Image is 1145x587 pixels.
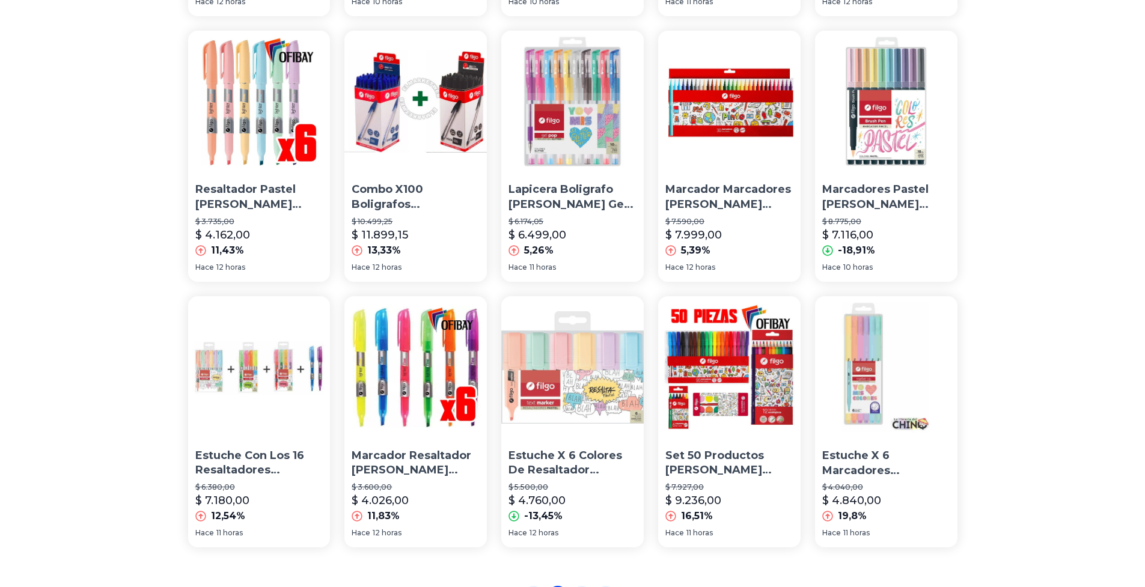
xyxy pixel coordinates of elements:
p: $ 4.760,00 [508,492,566,509]
p: $ 7.180,00 [195,492,249,509]
p: $ 7.927,00 [665,482,793,492]
a: Estuche Con Los 16 Resaltadores Filgo Fine Estuche Con Los 16 Resaltadores [PERSON_NAME] Fine$ 6.... [188,296,331,547]
span: 12 horas [373,528,402,538]
p: Marcador Marcadores [PERSON_NAME] [PERSON_NAME] Escolar [GEOGRAPHIC_DATA] X 30 [665,182,793,212]
span: 12 horas [216,263,245,272]
p: $ 10.499,25 [352,217,480,227]
span: 10 horas [843,263,873,272]
p: 16,51% [681,509,713,523]
p: 12,54% [211,509,245,523]
img: Estuche Con Los 16 Resaltadores Filgo Fine [188,296,331,439]
p: $ 8.775,00 [822,217,950,227]
span: 11 horas [686,528,713,538]
span: 12 horas [530,528,558,538]
span: Hace [508,263,527,272]
img: Estuche X 6 Marcadores Filgo Marker 036 Colores Pastel [815,296,957,439]
span: 12 horas [686,263,715,272]
span: Hace [822,528,841,538]
span: Hace [352,263,370,272]
span: 11 horas [530,263,556,272]
p: $ 6.380,00 [195,482,323,492]
p: $ 6.499,00 [508,227,566,243]
p: 5,26% [524,243,554,258]
p: Estuche X 6 Colores De Resaltador [PERSON_NAME] Pastel [508,448,637,478]
p: Set 50 Productos [PERSON_NAME] Lapices Acuarelas Marcador Crayones [665,448,793,478]
a: Marcadores Pastel Pincel Filgo Brush Pen Lettering X 10 Marcadores Pastel [PERSON_NAME] Brush Pen... [815,31,957,282]
img: Set 50 Productos Filgo Lapices Acuarelas Marcador Crayones [658,296,801,439]
a: Combo X100 Boligrafos Filgo Stick 026 50 Azules + 50 NegrosCombo X100 Boligrafos [PERSON_NAME] St... [344,31,487,282]
p: Lapicera Boligrafo [PERSON_NAME] Gel Pop Glitter Con Brillos X 10 Un [508,182,637,212]
p: $ 4.840,00 [822,492,881,509]
span: Hace [665,263,684,272]
a: Estuche X 6 Marcadores Filgo Marker 036 Colores PastelEstuche X 6 Marcadores [PERSON_NAME] Marker... [815,296,957,547]
p: -13,45% [524,509,563,523]
p: $ 7.999,00 [665,227,722,243]
p: $ 3.735,00 [195,217,323,227]
p: $ 4.162,00 [195,227,250,243]
p: $ 6.174,05 [508,217,637,227]
img: Resaltador Pastel Filgo Colores Resaltadores Pastel Fino [188,31,331,173]
img: Combo X100 Boligrafos Filgo Stick 026 50 Azules + 50 Negros [344,31,487,173]
img: Marcador Resaltador Filgo Lighter Fine Neon Resaltadores X 6 [344,296,487,439]
p: $ 7.116,00 [822,227,873,243]
p: 11,83% [367,509,400,523]
p: $ 7.590,00 [665,217,793,227]
p: Marcador Resaltador [PERSON_NAME] Lighter Fine Neon Resaltadores X 6 [352,448,480,478]
img: Estuche X 6 Colores De Resaltador Filgo Pastel [501,296,644,439]
p: $ 9.236,00 [665,492,721,509]
span: Hace [195,528,214,538]
span: Hace [822,263,841,272]
span: Hace [195,263,214,272]
span: Hace [665,528,684,538]
span: Hace [352,528,370,538]
img: Marcador Marcadores Filgo Pinto Escolar Al Agua Largo X 30 [658,31,801,173]
p: $ 3.600,00 [352,482,480,492]
a: Resaltador Pastel Filgo Colores Resaltadores Pastel FinoResaltador Pastel [PERSON_NAME] Colores R... [188,31,331,282]
p: $ 11.899,15 [352,227,408,243]
p: Resaltador Pastel [PERSON_NAME] Colores Resaltadores Pastel Fino [195,182,323,212]
p: 5,39% [681,243,710,258]
p: Combo X100 Boligrafos [PERSON_NAME] Stick 026 50 Azules + 50 Negros [352,182,480,212]
span: 11 horas [843,528,870,538]
p: $ 4.040,00 [822,482,950,492]
p: Marcadores Pastel [PERSON_NAME] Brush Pen Lettering X 10 [822,182,950,212]
p: 13,33% [367,243,401,258]
p: -18,91% [838,243,875,258]
p: $ 4.026,00 [352,492,409,509]
p: 19,8% [838,509,867,523]
span: 12 horas [373,263,402,272]
a: Marcador Resaltador Filgo Lighter Fine Neon Resaltadores X 6Marcador Resaltador [PERSON_NAME] Lig... [344,296,487,547]
a: Marcador Marcadores Filgo Pinto Escolar Al Agua Largo X 30Marcador Marcadores [PERSON_NAME] [PERS... [658,31,801,282]
a: Estuche X 6 Colores De Resaltador Filgo PastelEstuche X 6 Colores De Resaltador [PERSON_NAME] Pas... [501,296,644,547]
img: Lapicera Boligrafo Filgo Gel Pop Glitter Con Brillos X 10 Un [501,31,644,173]
p: Estuche X 6 Marcadores [PERSON_NAME] Marker 036 Colores Pastel [822,448,950,478]
p: Estuche Con Los 16 Resaltadores [PERSON_NAME] Fine [195,448,323,478]
a: Lapicera Boligrafo Filgo Gel Pop Glitter Con Brillos X 10 UnLapicera Boligrafo [PERSON_NAME] Gel ... [501,31,644,282]
p: 11,43% [211,243,244,258]
span: 11 horas [216,528,243,538]
a: Set 50 Productos Filgo Lapices Acuarelas Marcador Crayones Set 50 Productos [PERSON_NAME] Lapices... [658,296,801,547]
p: $ 5.500,00 [508,482,637,492]
span: Hace [508,528,527,538]
img: Marcadores Pastel Pincel Filgo Brush Pen Lettering X 10 [815,31,957,173]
